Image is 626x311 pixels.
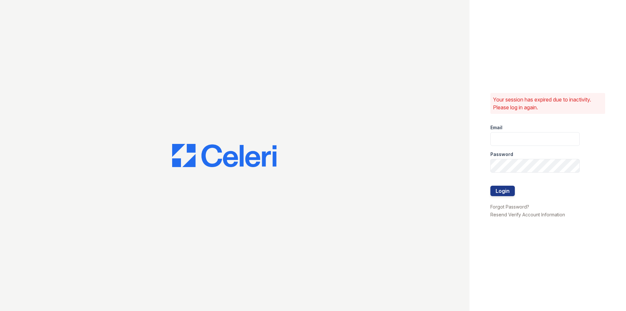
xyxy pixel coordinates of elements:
[490,124,502,131] label: Email
[490,204,529,210] a: Forgot Password?
[493,96,603,111] p: Your session has expired due to inactivity. Please log in again.
[490,151,513,158] label: Password
[490,186,515,196] button: Login
[172,144,276,167] img: CE_Logo_Blue-a8612792a0a2168367f1c8372b55b34899dd931a85d93a1a3d3e32e68fde9ad4.png
[490,212,565,217] a: Resend Verify Account Information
